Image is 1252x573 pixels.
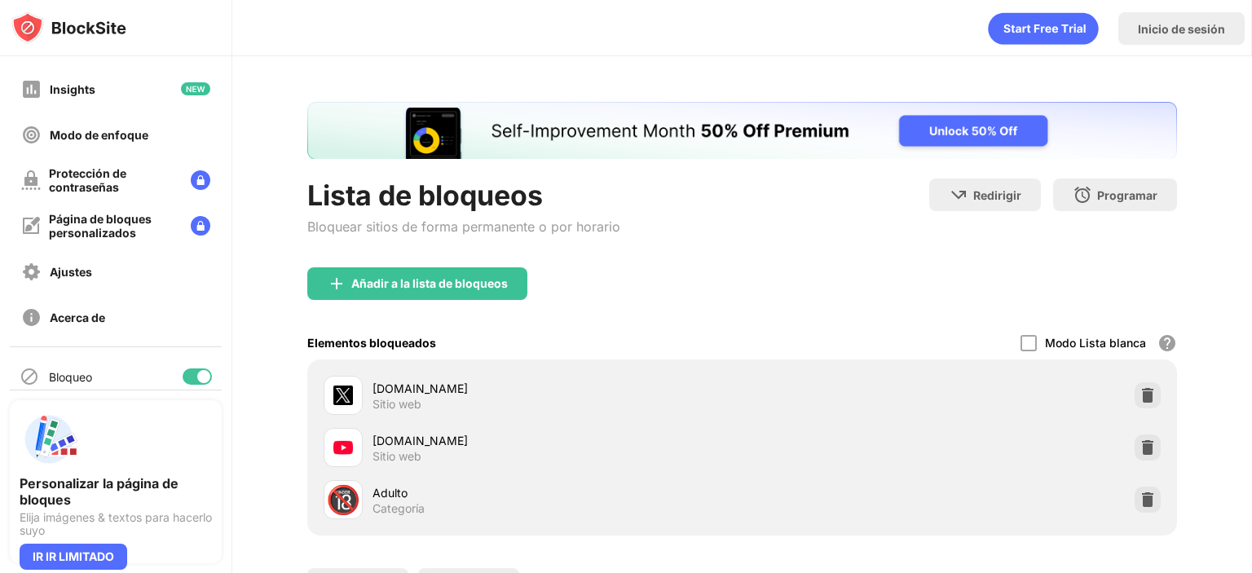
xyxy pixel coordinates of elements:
div: Añadir a la lista de bloqueos [351,277,508,290]
img: focus-off.svg [21,125,42,145]
div: Protección de contraseñas [49,166,178,194]
div: Lista de bloqueos [307,179,620,212]
div: Insights [50,82,95,96]
img: customize-block-page-off.svg [21,216,41,236]
div: Elementos bloqueados [307,336,436,350]
div: Página de bloques personalizados [49,212,178,240]
img: new-icon.svg [181,82,210,95]
img: password-protection-off.svg [21,170,41,190]
div: 🔞 [326,483,360,517]
div: Programar [1097,188,1157,202]
img: logo-blocksite.svg [11,11,126,44]
div: Bloquear sitios de forma permanente o por horario [307,218,620,235]
img: blocking-icon.svg [20,367,39,386]
div: Elija imágenes & textos para hacerlo suyo [20,511,212,537]
div: Inicio de sesión [1138,22,1225,36]
div: Modo Lista blanca [1045,336,1146,350]
img: push-custom-page.svg [20,410,78,469]
div: Personalizar la página de bloques [20,475,212,508]
img: settings-off.svg [21,262,42,282]
div: Adulto [373,484,742,501]
div: Categoría [373,501,425,516]
div: Sitio web [373,449,421,464]
div: animation [988,12,1099,45]
div: Ajustes [50,265,92,279]
div: Sitio web [373,397,421,412]
div: Redirigir [973,188,1021,202]
img: lock-menu.svg [191,216,210,236]
img: favicons [333,386,353,405]
img: lock-menu.svg [191,170,210,190]
div: [DOMAIN_NAME] [373,380,742,397]
div: Acerca de [50,311,105,324]
img: about-off.svg [21,307,42,328]
div: Modo de enfoque [50,128,148,142]
div: [DOMAIN_NAME] [373,432,742,449]
div: Bloqueo [49,370,92,384]
div: IR IR LIMITADO [20,544,127,570]
iframe: Banner [307,102,1177,159]
img: favicons [333,438,353,457]
img: insights-off.svg [21,79,42,99]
